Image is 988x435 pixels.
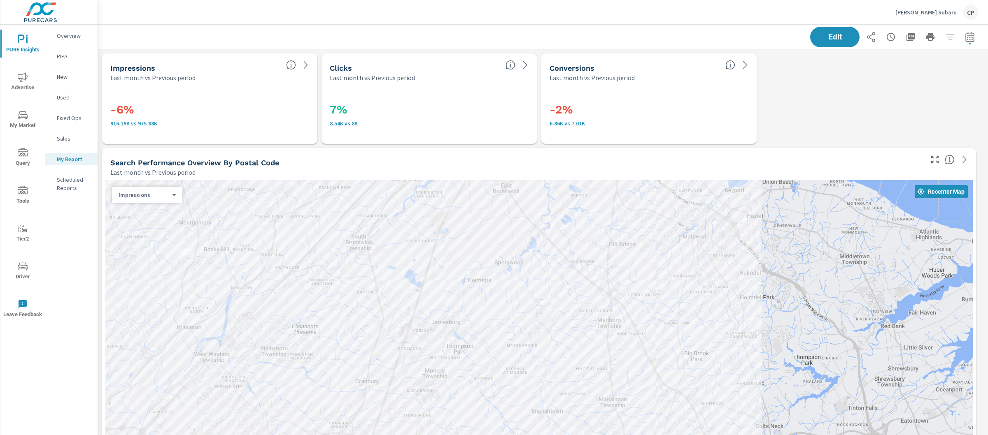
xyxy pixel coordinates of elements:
[286,60,296,70] span: The number of times an ad was shown on your behalf.
[810,27,860,47] button: Edit
[945,155,955,164] span: Understand Search performance data by postal code. Individual postal codes can be selected and ex...
[863,29,879,45] button: Share Report
[45,174,98,194] div: Scheduled Reports
[928,153,941,166] button: Make Fullscreen
[915,185,968,198] button: Recenter Map
[962,29,978,45] button: Select Date Range
[506,60,515,70] span: The number of times an ad was clicked by a consumer.
[110,64,155,72] h5: Impressions
[45,30,98,42] div: Overview
[330,103,529,117] h3: 7%
[519,58,532,72] a: See more details in report
[3,261,42,282] span: Driver
[902,29,919,45] button: "Export Report to PDF"
[110,167,196,177] p: Last month vs Previous period
[3,224,42,244] span: Tier2
[3,110,42,130] span: My Market
[45,132,98,145] div: Sales
[3,35,42,55] span: PURE Insights
[918,188,965,195] span: Recenter Map
[330,120,529,127] p: 8,541 vs 8,000
[818,33,851,41] span: Edit
[57,176,91,192] p: Scheduled Reports
[958,153,971,166] a: See more details in report
[0,25,45,327] div: nav menu
[963,5,978,20] div: CP
[57,114,91,122] p: Fixed Ops
[110,120,309,127] p: 916,185 vs 975,877
[895,9,957,16] p: [PERSON_NAME] Subaru
[725,60,735,70] span: Total Conversions include Actions, Leads and Unmapped.
[57,73,91,81] p: New
[112,191,175,199] div: Impressions
[330,73,415,83] p: Last month vs Previous period
[3,186,42,206] span: Tools
[57,93,91,102] p: Used
[45,91,98,104] div: Used
[550,103,748,117] h3: -2%
[3,148,42,168] span: Query
[550,73,635,83] p: Last month vs Previous period
[550,120,748,127] p: 6,859 vs 7,007
[45,50,98,62] div: PIPA
[3,299,42,319] span: Leave Feedback
[57,134,91,143] p: Sales
[45,153,98,165] div: My Report
[57,155,91,163] p: My Report
[110,158,279,167] h5: Search Performance Overview By Postal Code
[299,58,312,72] a: See more details in report
[110,73,196,83] p: Last month vs Previous period
[45,112,98,124] div: Fixed Ops
[57,52,91,60] p: PIPA
[739,58,752,72] a: See more details in report
[550,64,594,72] h5: Conversions
[57,32,91,40] p: Overview
[119,191,169,199] p: Impressions
[110,103,309,117] h3: -6%
[330,64,352,72] h5: Clicks
[922,29,939,45] button: Print Report
[3,72,42,93] span: Advertise
[45,71,98,83] div: New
